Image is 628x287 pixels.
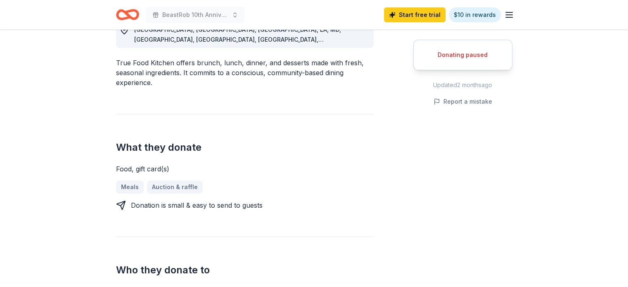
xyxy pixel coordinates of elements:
[449,7,501,22] a: $10 in rewards
[131,200,263,210] div: Donation is small & easy to send to guests
[413,80,512,90] div: Updated 2 months ago
[384,7,446,22] a: Start free trial
[434,97,492,107] button: Report a mistake
[162,10,228,20] span: BeastRob 10th Anniversary Gala
[424,50,502,60] div: Donating paused
[116,263,374,277] h2: Who they donate to
[146,7,245,23] button: BeastRob 10th Anniversary Gala
[147,180,203,194] a: Auction & raffle
[116,141,374,154] h2: What they donate
[116,58,374,88] div: True Food Kitchen offers brunch, lunch, dinner, and desserts made with fresh, seasonal ingredient...
[116,180,144,194] a: Meals
[134,16,353,63] span: Donating in [GEOGRAPHIC_DATA], [GEOGRAPHIC_DATA], [GEOGRAPHIC_DATA], [GEOGRAPHIC_DATA], [GEOGRAPH...
[116,164,374,174] div: Food, gift card(s)
[116,5,139,24] a: Home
